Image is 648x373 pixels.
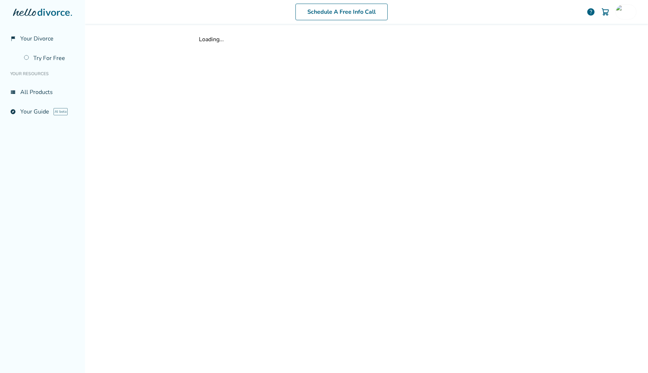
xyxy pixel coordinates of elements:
a: help [587,8,595,16]
a: flag_2Your Divorce [6,30,79,47]
span: flag_2 [10,36,16,42]
a: view_listAll Products [6,84,79,100]
img: Cart [601,8,610,16]
img: sephiroth.jedidiah@freedrops.org [616,5,630,19]
a: Schedule A Free Info Call [295,4,388,20]
div: Loading... [199,35,534,43]
span: view_list [10,89,16,95]
span: AI beta [54,108,68,115]
span: explore [10,109,16,115]
a: exploreYour GuideAI beta [6,103,79,120]
a: Try For Free [20,50,79,67]
li: Your Resources [6,67,79,81]
span: Your Divorce [20,35,54,43]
